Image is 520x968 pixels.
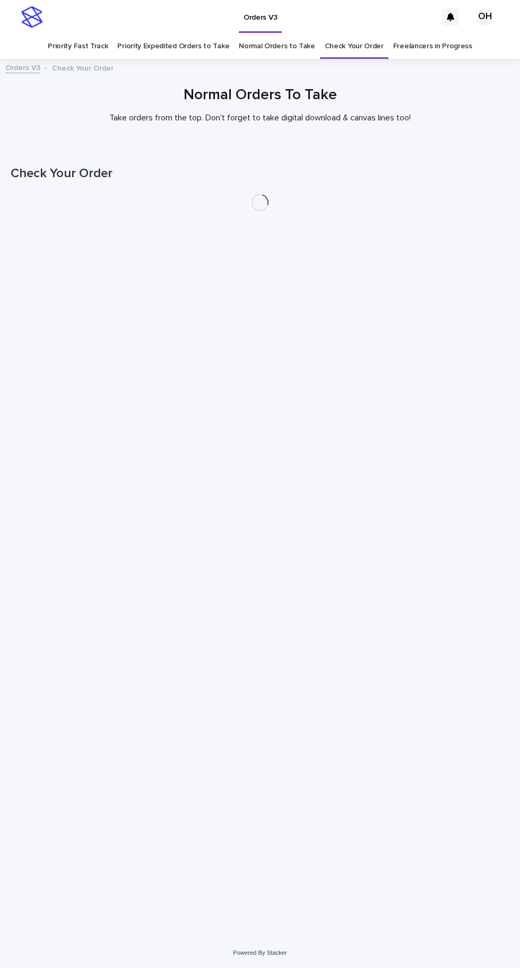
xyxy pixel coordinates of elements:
[325,34,384,59] a: Check Your Order
[5,61,40,73] a: Orders V3
[476,8,493,25] div: OH
[48,34,108,59] a: Priority Fast Track
[52,62,114,73] p: Check Your Order
[233,949,287,956] a: Powered By Stacker
[393,34,472,59] a: Freelancers in Progress
[117,34,229,59] a: Priority Expedited Orders to Take
[11,166,509,181] h1: Check Your Order
[11,86,509,104] h1: Normal Orders To Take
[48,113,472,123] p: Take orders from the top. Don't forget to take digital download & canvas lines too!
[239,34,315,59] a: Normal Orders to Take
[21,6,42,28] img: stacker-logo-s-only.png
